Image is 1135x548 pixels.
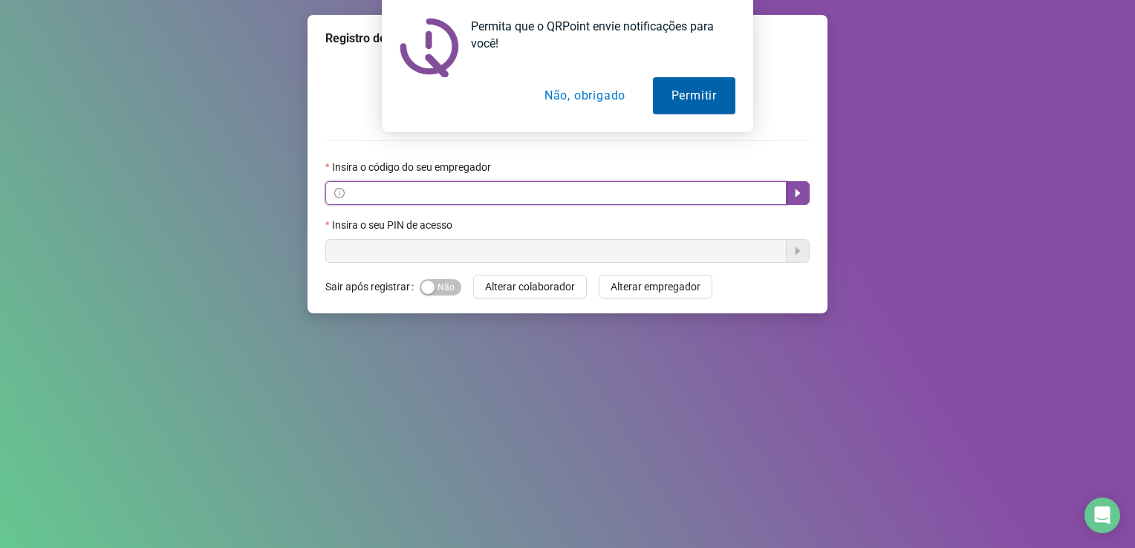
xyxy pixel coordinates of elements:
[1084,498,1120,533] div: Open Intercom Messenger
[325,159,501,175] label: Insira o código do seu empregador
[334,188,345,198] span: info-circle
[599,275,712,299] button: Alterar empregador
[325,217,462,233] label: Insira o seu PIN de acesso
[526,77,644,114] button: Não, obrigado
[653,77,735,114] button: Permitir
[611,278,700,295] span: Alterar empregador
[473,275,587,299] button: Alterar colaborador
[792,187,804,199] span: caret-right
[400,18,459,77] img: notification icon
[485,278,575,295] span: Alterar colaborador
[459,18,735,52] div: Permita que o QRPoint envie notificações para você!
[325,275,420,299] label: Sair após registrar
